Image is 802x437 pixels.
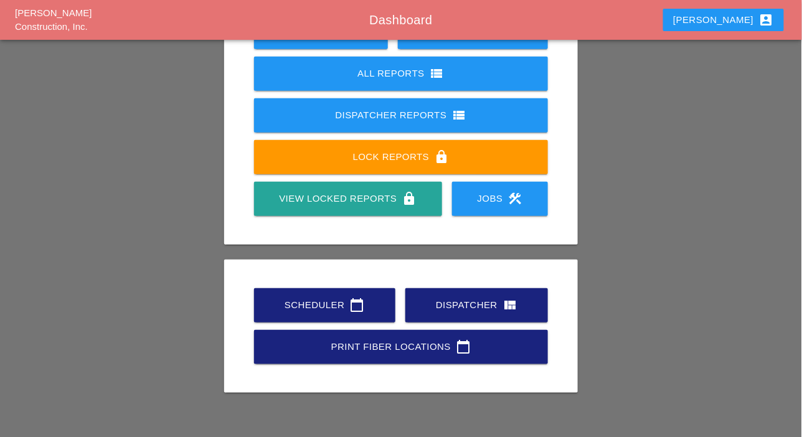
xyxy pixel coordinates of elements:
i: view_list [430,66,445,81]
div: Print Fiber Locations [274,339,529,354]
div: Dispatcher [425,298,528,312]
a: Lock Reports [254,140,549,174]
div: Scheduler [274,298,375,312]
div: [PERSON_NAME] [673,12,773,27]
div: View Locked Reports [274,191,422,206]
i: calendar_today [350,298,365,312]
i: view_list [451,108,466,123]
a: Print Fiber Locations [254,330,549,364]
i: account_box [759,12,774,27]
a: Dispatcher Reports [254,98,549,133]
i: lock [402,191,417,206]
div: Lock Reports [274,149,529,164]
a: [PERSON_NAME] Construction, Inc. [15,7,92,32]
a: Jobs [452,182,548,216]
button: [PERSON_NAME] [663,9,783,31]
a: View Locked Reports [254,182,442,216]
i: construction [508,191,523,206]
span: Dashboard [369,13,432,27]
i: lock [434,149,449,164]
a: Dispatcher [405,288,548,322]
div: All Reports [274,66,529,81]
div: Jobs [472,191,528,206]
a: Scheduler [254,288,395,322]
a: All Reports [254,57,549,91]
i: view_quilt [502,298,517,312]
div: Dispatcher Reports [274,108,529,123]
i: calendar_today [456,339,471,354]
